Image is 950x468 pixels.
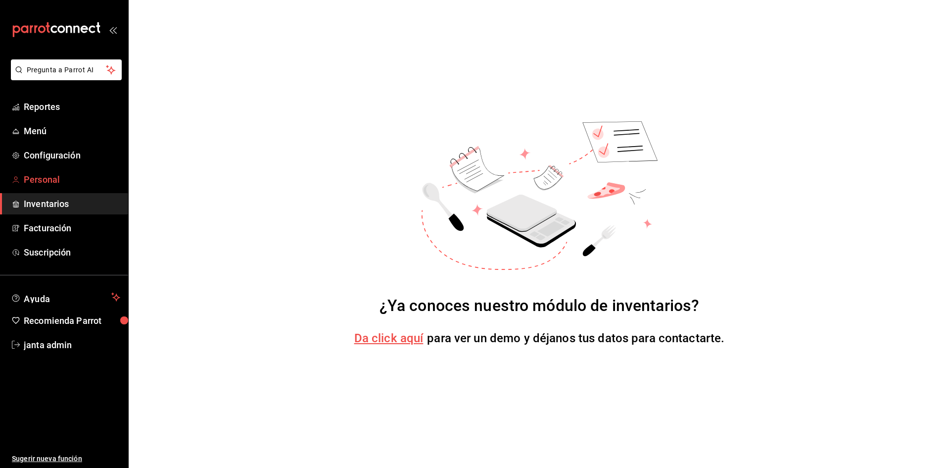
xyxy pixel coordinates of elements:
[24,173,120,186] span: Personal
[380,294,700,317] div: ¿Ya conoces nuestro módulo de inventarios?
[7,72,122,82] a: Pregunta a Parrot AI
[24,338,120,352] span: janta admin
[24,291,107,303] span: Ayuda
[24,246,120,259] span: Suscripción
[24,124,120,138] span: Menú
[109,26,117,34] button: open_drawer_menu
[24,197,120,210] span: Inventarios
[11,59,122,80] button: Pregunta a Parrot AI
[24,221,120,235] span: Facturación
[24,314,120,327] span: Recomienda Parrot
[24,100,120,113] span: Reportes
[354,331,424,345] a: Da click aquí
[24,149,120,162] span: Configuración
[27,65,106,75] span: Pregunta a Parrot AI
[427,331,724,345] span: para ver un demo y déjanos tus datos para contactarte.
[12,454,120,464] span: Sugerir nueva función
